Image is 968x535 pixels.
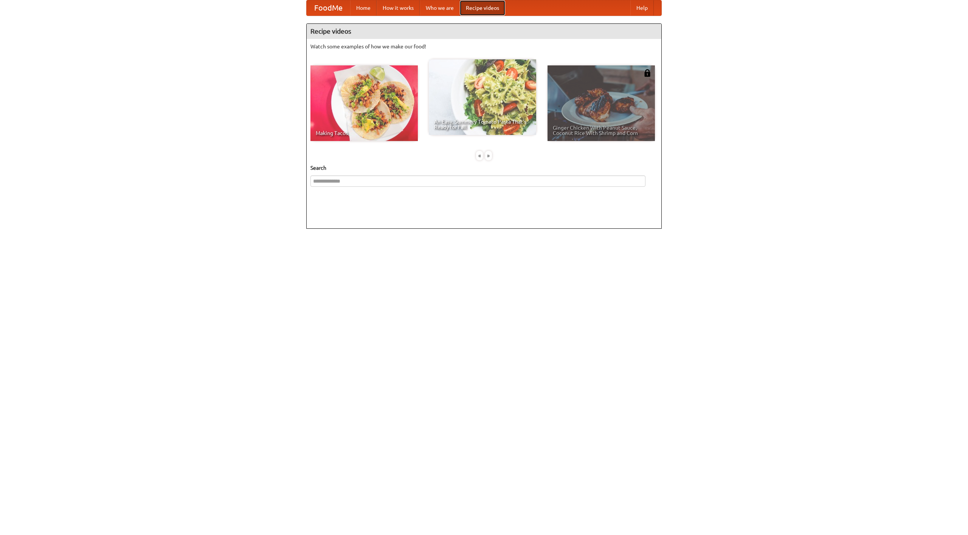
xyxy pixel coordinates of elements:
p: Watch some examples of how we make our food! [310,43,658,50]
a: Home [350,0,377,16]
div: « [476,151,483,160]
span: Making Tacos [316,130,413,136]
img: 483408.png [644,69,651,77]
a: Making Tacos [310,65,418,141]
a: An Easy, Summery Tomato Pasta That's Ready for Fall [429,59,536,135]
a: FoodMe [307,0,350,16]
a: Recipe videos [460,0,505,16]
div: » [485,151,492,160]
h5: Search [310,164,658,172]
a: How it works [377,0,420,16]
a: Who we are [420,0,460,16]
span: An Easy, Summery Tomato Pasta That's Ready for Fall [434,119,531,130]
h4: Recipe videos [307,24,661,39]
a: Help [630,0,654,16]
